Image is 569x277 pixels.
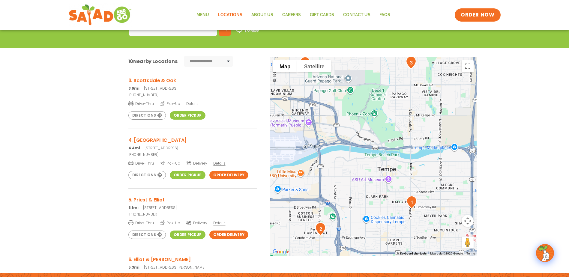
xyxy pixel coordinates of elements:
a: Open this area in Google Maps (opens a new window) [271,248,291,256]
span: Drive-Thru [128,100,154,106]
a: GIFT CARDS [305,8,339,22]
a: Order Delivery [209,231,248,239]
a: 4. [GEOGRAPHIC_DATA] 4.4mi[STREET_ADDRESS] [128,136,257,151]
h3: 5. Priest & Elliot [128,196,257,204]
a: Locations [214,8,247,22]
span: Details [213,161,225,166]
a: Directions [128,171,166,179]
p: [STREET_ADDRESS][PERSON_NAME] [128,265,257,270]
a: 5. Priest & Elliot 5.1mi[STREET_ADDRESS] [128,196,257,210]
span: Drive-Thru [128,220,154,226]
span: Details [213,220,225,225]
a: Menu [192,8,214,22]
a: 6. Elliot & [PERSON_NAME] 5.3mi[STREET_ADDRESS][PERSON_NAME] [128,256,257,270]
a: Order Pickup [170,231,205,239]
a: Directions [128,111,166,120]
button: Map camera controls [462,215,474,227]
a: Order Pickup [170,111,205,120]
a: ORDER NOW [455,8,500,22]
a: FAQs [375,8,395,22]
a: [PHONE_NUMBER] [128,92,257,98]
div: Nearby Locations [128,58,178,65]
strong: 5.1mi [128,205,139,210]
a: Drive-Thru Pick-Up Delivery Details [128,159,257,166]
img: Google [271,248,291,256]
span: Details [186,101,198,106]
a: About Us [247,8,278,22]
a: Directions [128,231,166,239]
div: 1 [404,193,419,211]
span: Drive-Thru [128,160,154,166]
a: Drive-Thru Pick-Up Delivery Details [128,218,257,226]
h3: 4. [GEOGRAPHIC_DATA] [128,136,257,144]
img: wpChatIcon [537,245,553,261]
button: Show satellite imagery [297,60,331,72]
a: Contact Us [339,8,375,22]
div: 2 [313,220,328,238]
a: Terms (opens in new tab) [466,252,475,255]
span: Pick-Up [160,220,180,226]
p: [STREET_ADDRESS] [128,86,257,91]
a: Order Pickup [170,171,205,179]
button: Drag Pegman onto the map to open Street View [462,237,474,249]
strong: 4.4mi [128,145,140,150]
button: Show street map [273,60,297,72]
p: [STREET_ADDRESS] [128,145,257,151]
span: 10 [128,58,133,65]
a: [PHONE_NUMBER] [128,212,257,217]
span: Delivery [186,220,207,226]
a: 3. Scottsdale & Oak 3.9mi[STREET_ADDRESS] [128,77,257,91]
p: [STREET_ADDRESS] [128,205,257,210]
span: ORDER NOW [461,11,494,19]
span: Pick-Up [160,100,180,106]
h3: 3. Scottsdale & Oak [128,77,257,84]
img: new-SAG-logo-768×292 [69,3,132,27]
strong: 3.9mi [128,86,139,91]
span: Map data ©2025 Google [430,252,463,255]
a: Order Delivery [209,171,248,179]
a: [PHONE_NUMBER] [128,152,257,157]
nav: Menu [192,8,395,22]
div: 3 [403,54,419,71]
h3: 6. Elliot & [PERSON_NAME] [128,256,257,263]
a: Careers [278,8,305,22]
a: Drive-Thru Pick-Up Details [128,99,257,106]
span: Delivery [186,161,207,166]
strong: 5.3mi [128,265,139,270]
button: Toggle fullscreen view [462,60,474,72]
span: Pick-Up [160,160,180,166]
button: Keyboard shortcuts [400,252,427,256]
